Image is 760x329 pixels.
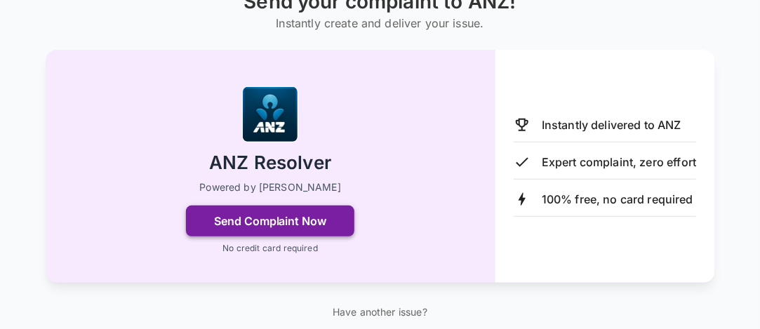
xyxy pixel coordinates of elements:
p: 100% free, no card required [542,191,693,208]
p: Instantly delivered to ANZ [542,116,681,133]
h6: Instantly create and deliver your issue. [244,13,516,33]
p: Expert complaint, zero effort [542,154,696,170]
img: ANZ [242,86,298,142]
p: No credit card required [222,242,317,255]
h2: ANZ Resolver [209,151,331,175]
p: Have another issue? [324,305,436,319]
button: Send Complaint Now [186,206,354,236]
p: Powered by [PERSON_NAME] [199,180,341,194]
